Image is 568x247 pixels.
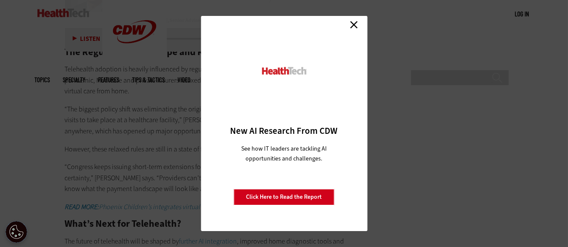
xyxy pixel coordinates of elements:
[231,144,337,164] p: See how IT leaders are tackling AI opportunities and challenges.
[347,18,360,31] a: Close
[261,66,307,75] img: HealthTech_0.png
[6,221,27,243] div: Cookie Settings
[216,125,352,137] h3: New AI Research From CDW
[234,189,335,205] a: Click Here to Read the Report
[6,221,27,243] button: Open Preferences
